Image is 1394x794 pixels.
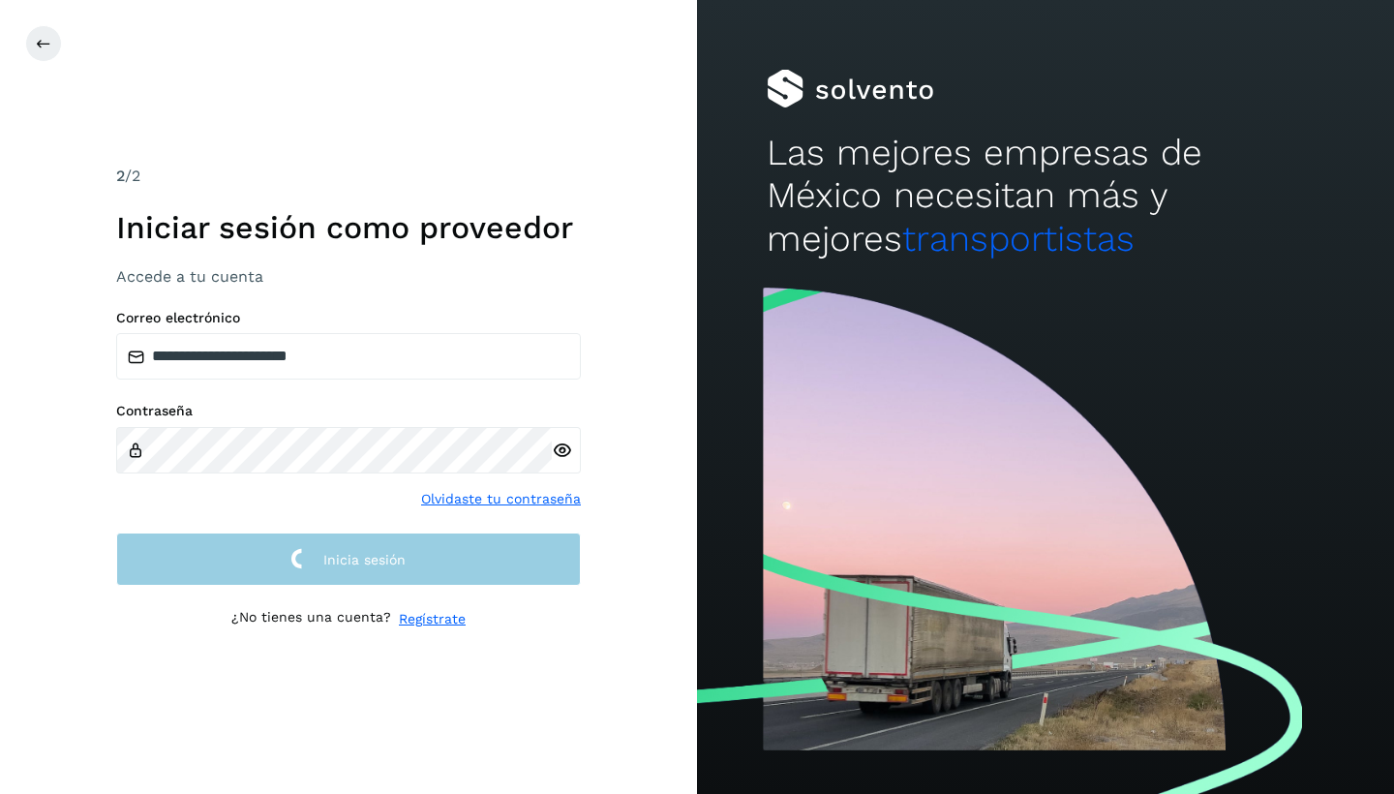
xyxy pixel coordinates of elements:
[902,218,1135,260] span: transportistas
[116,267,581,286] h3: Accede a tu cuenta
[421,489,581,509] a: Olvidaste tu contraseña
[399,609,466,629] a: Regístrate
[116,403,581,419] label: Contraseña
[116,165,581,188] div: /2
[767,132,1324,260] h2: Las mejores empresas de México necesitan más y mejores
[116,209,581,246] h1: Iniciar sesión como proveedor
[116,310,581,326] label: Correo electrónico
[323,553,406,566] span: Inicia sesión
[231,609,391,629] p: ¿No tienes una cuenta?
[116,533,581,586] button: Inicia sesión
[116,167,125,185] span: 2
